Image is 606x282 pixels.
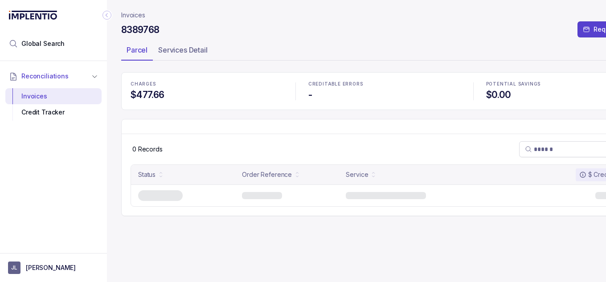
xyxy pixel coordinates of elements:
p: [PERSON_NAME] [26,263,76,272]
div: Service [346,170,368,179]
nav: breadcrumb [121,11,145,20]
div: Remaining page entries [132,145,163,154]
h4: - [308,89,461,101]
p: 0 Records [132,145,163,154]
div: Status [138,170,156,179]
div: Collapse Icon [102,10,112,20]
span: Reconciliations [21,72,69,81]
span: User initials [8,262,20,274]
p: Services Detail [158,45,208,55]
span: Global Search [21,39,65,48]
a: Invoices [121,11,145,20]
div: Order Reference [242,170,292,179]
button: Reconciliations [5,66,102,86]
h4: 8389768 [121,24,160,36]
p: Parcel [127,45,147,55]
h4: $477.66 [131,89,283,101]
p: CHARGES [131,82,283,87]
div: Invoices [12,88,94,104]
p: CREDITABLE ERRORS [308,82,461,87]
li: Tab Services Detail [153,43,213,61]
li: Tab Parcel [121,43,153,61]
div: Reconciliations [5,86,102,123]
div: Credit Tracker [12,104,94,120]
button: User initials[PERSON_NAME] [8,262,99,274]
